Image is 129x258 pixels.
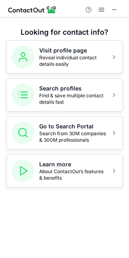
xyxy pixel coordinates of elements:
[6,78,123,111] button: Search profilesFind & save multiple contact details fast
[8,5,57,15] img: ContactOut v5.3.10
[39,122,106,130] h5: Go to Search Portal
[39,168,106,181] span: About ContactOut’s features & benefits
[6,40,123,73] button: Visit profile pageReveal individual contact details easily
[39,84,106,92] h5: Search profiles
[39,55,106,67] span: Reveal individual contact details easily
[12,84,34,106] img: Search profiles
[39,46,106,55] h5: Visit profile page
[6,116,123,149] button: Go to Search PortalSearch from 30M companies & 300M professionals
[12,46,34,68] img: Visit profile page
[12,159,34,182] img: Learn more
[39,160,106,168] h5: Learn more
[6,154,123,187] button: Learn moreAbout ContactOut’s features & benefits
[39,130,106,143] span: Search from 30M companies & 300M professionals
[39,92,106,105] span: Find & save multiple contact details fast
